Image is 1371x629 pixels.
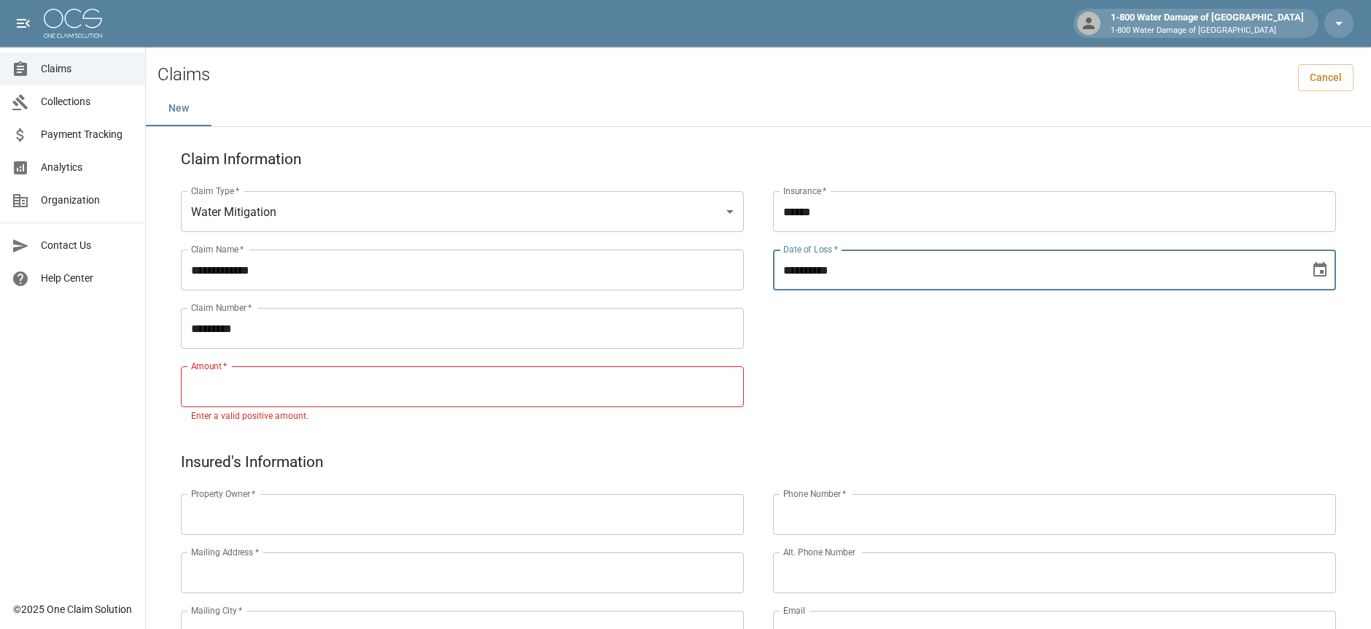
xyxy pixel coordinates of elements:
[158,64,210,85] h2: Claims
[783,604,805,617] label: Email
[181,191,744,232] div: Water Mitigation
[41,61,133,77] span: Claims
[191,546,259,558] label: Mailing Address
[191,185,240,197] label: Claim Type
[41,127,133,142] span: Payment Tracking
[146,91,1371,126] div: dynamic tabs
[1105,10,1310,36] div: 1-800 Water Damage of [GEOGRAPHIC_DATA]
[191,301,252,314] label: Claim Number
[41,160,133,175] span: Analytics
[41,193,133,208] span: Organization
[783,487,846,500] label: Phone Number
[783,546,855,558] label: Alt. Phone Number
[9,9,38,38] button: open drawer
[41,94,133,109] span: Collections
[783,243,838,255] label: Date of Loss
[191,360,228,372] label: Amount
[41,238,133,253] span: Contact Us
[191,604,243,617] label: Mailing City
[146,91,211,126] button: New
[1298,64,1353,91] a: Cancel
[41,271,133,286] span: Help Center
[1305,255,1335,285] button: Choose date
[783,185,826,197] label: Insurance
[191,409,734,424] p: Enter a valid positive amount.
[1111,25,1304,37] p: 1-800 Water Damage of [GEOGRAPHIC_DATA]
[44,9,102,38] img: ocs-logo-white-transparent.png
[191,243,244,255] label: Claim Name
[13,602,132,617] div: © 2025 One Claim Solution
[191,487,256,500] label: Property Owner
